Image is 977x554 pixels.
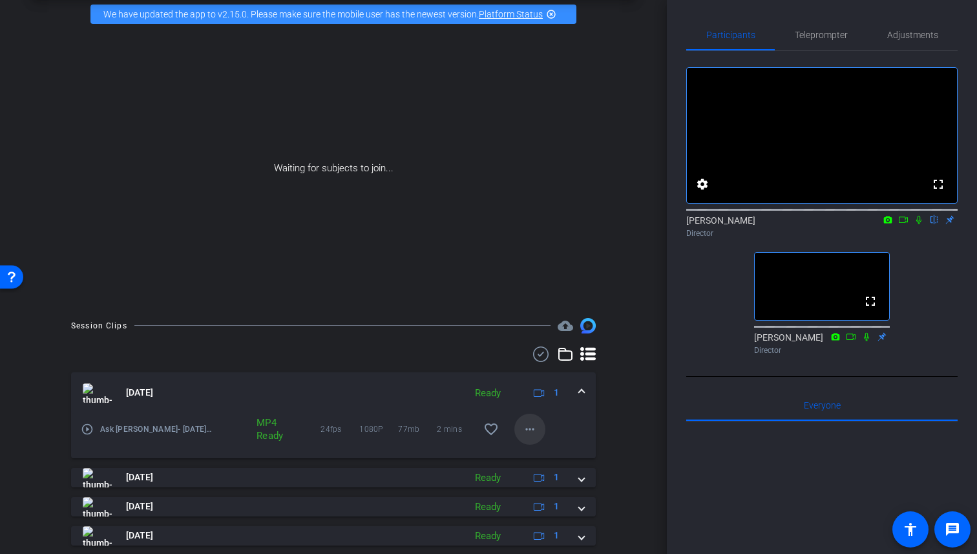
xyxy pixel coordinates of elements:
img: thumb-nail [83,468,112,487]
span: 1 [554,500,559,513]
mat-icon: flip [927,213,942,225]
span: [DATE] [126,471,153,484]
mat-icon: cloud_upload [558,318,573,334]
div: Ready [468,471,507,485]
span: 1080P [359,423,398,436]
div: Director [686,228,958,239]
span: 24fps [320,423,359,436]
mat-icon: settings [695,176,710,192]
mat-icon: fullscreen [863,293,878,309]
mat-expansion-panel-header: thumb-nail[DATE]Ready1 [71,497,596,517]
span: [DATE] [126,386,153,400]
mat-expansion-panel-header: thumb-nail[DATE]Ready1 [71,526,596,546]
span: Adjustments [887,30,938,39]
img: thumb-nail [83,383,112,403]
mat-icon: fullscreen [930,176,946,192]
span: Destinations for your clips [558,318,573,334]
span: 1 [554,471,559,484]
div: [PERSON_NAME] [686,214,958,239]
mat-icon: favorite_border [483,421,499,437]
img: Session clips [580,318,596,334]
div: Ready [468,500,507,515]
span: [DATE] [126,500,153,513]
mat-icon: highlight_off [546,9,556,19]
div: Session Clips [71,319,127,332]
a: Platform Status [479,9,543,19]
mat-icon: more_horiz [522,421,538,437]
span: Ask [PERSON_NAME]- [DATE]-[PERSON_NAME]-2025-09-09-09-20-25-069-0 [100,423,212,436]
span: [DATE] [126,529,153,542]
div: Ready [468,386,507,401]
mat-icon: accessibility [903,522,918,537]
div: [PERSON_NAME] [754,331,890,356]
div: We have updated the app to v2.15.0. Please make sure the mobile user has the newest version. [90,5,576,24]
img: thumb-nail [83,526,112,546]
div: thumb-nail[DATE]Ready1 [71,414,596,458]
mat-icon: play_circle_outline [81,423,94,436]
span: Everyone [804,401,841,410]
mat-expansion-panel-header: thumb-nail[DATE]Ready1 [71,468,596,487]
div: Waiting for subjects to join... [32,32,635,305]
mat-icon: message [945,522,960,537]
img: thumb-nail [83,497,112,517]
div: MP4 Ready [250,416,282,442]
mat-expansion-panel-header: thumb-nail[DATE]Ready1 [71,372,596,414]
span: 77mb [398,423,437,436]
div: Director [754,345,890,356]
span: 1 [554,529,559,542]
span: Teleprompter [795,30,848,39]
span: 2 mins [437,423,476,436]
span: Participants [706,30,755,39]
div: Ready [468,529,507,544]
span: 1 [554,386,559,400]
